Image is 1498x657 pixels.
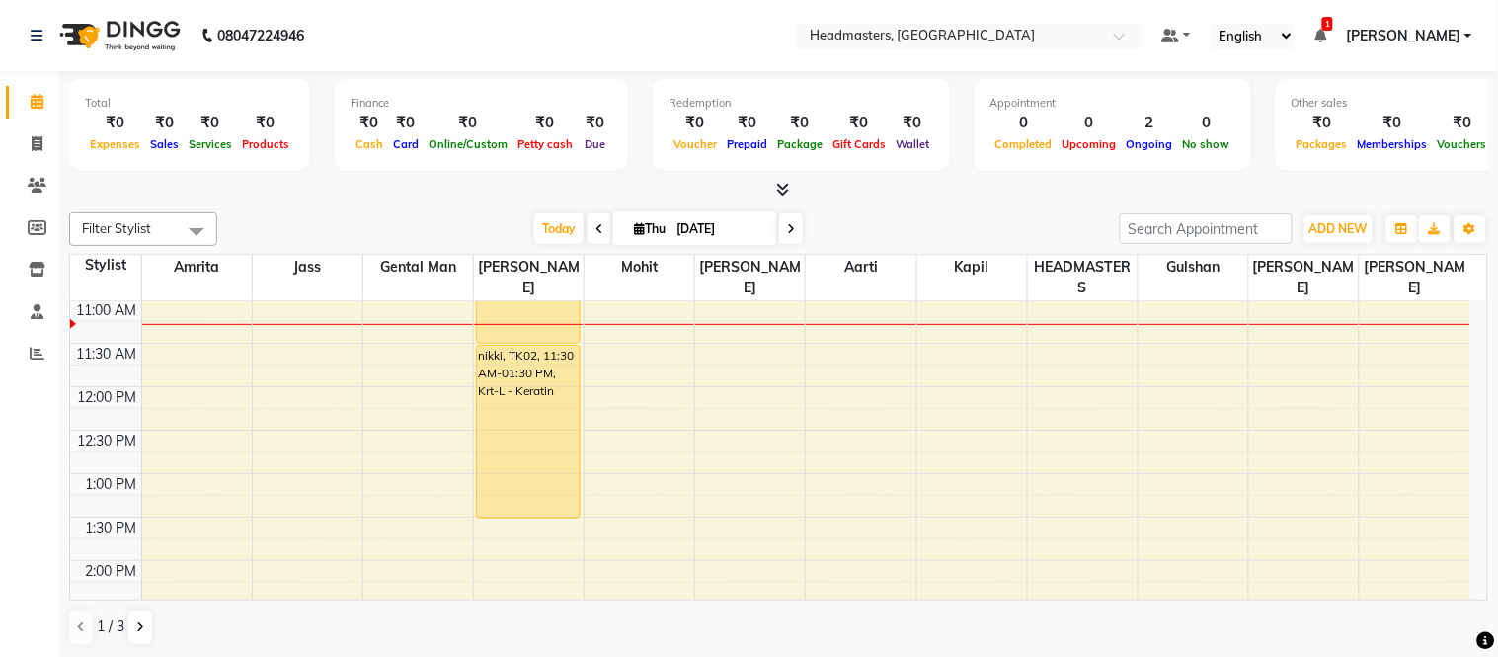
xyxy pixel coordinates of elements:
span: Mohit [585,255,694,280]
span: Gulshan [1139,255,1248,280]
img: logo [50,8,186,63]
span: Kapil [917,255,1027,280]
div: 11:00 AM [73,300,141,321]
span: [PERSON_NAME] [1346,26,1460,46]
span: ADD NEW [1309,221,1368,236]
div: ₹0 [578,112,612,134]
span: Jass [253,255,362,280]
span: 1 [1322,17,1333,31]
span: Card [388,137,424,151]
b: 08047224946 [217,8,304,63]
div: ₹0 [828,112,891,134]
div: 1:00 PM [82,474,141,495]
span: Sales [145,137,184,151]
span: Aarti [806,255,915,280]
div: ₹0 [184,112,237,134]
span: Online/Custom [424,137,512,151]
span: Petty cash [512,137,578,151]
span: Amrita [142,255,252,280]
span: HEADMASTERS [1028,255,1138,300]
span: [PERSON_NAME] [474,255,584,300]
span: Cash [351,137,388,151]
div: Finance [351,95,612,112]
span: [PERSON_NAME] [1360,255,1470,300]
div: 1:30 PM [82,518,141,538]
div: 2 [1122,112,1178,134]
span: 1 / 3 [97,616,124,637]
span: Package [772,137,828,151]
div: 0 [1058,112,1122,134]
div: Redemption [669,95,934,112]
div: 0 [1178,112,1235,134]
button: ADD NEW [1304,215,1373,243]
span: Due [580,137,610,151]
div: 12:30 PM [74,431,141,452]
div: ₹0 [1433,112,1492,134]
span: Ongoing [1122,137,1178,151]
span: Filter Stylist [82,220,151,236]
div: Appointment [990,95,1235,112]
div: ₹0 [388,112,424,134]
div: ₹0 [772,112,828,134]
span: Services [184,137,237,151]
div: ₹0 [669,112,722,134]
div: nikki, TK02, 11:30 AM-01:30 PM, Krt-L - Keratin [477,346,580,518]
span: [PERSON_NAME] [1249,255,1359,300]
div: 11:30 AM [73,344,141,365]
span: Packages [1292,137,1353,151]
span: Voucher [669,137,722,151]
div: ₹0 [722,112,772,134]
span: Upcoming [1058,137,1122,151]
span: Wallet [891,137,934,151]
div: ₹0 [351,112,388,134]
div: ₹0 [1353,112,1433,134]
div: ₹0 [891,112,934,134]
span: Memberships [1353,137,1433,151]
div: ₹0 [85,112,145,134]
span: Prepaid [722,137,772,151]
span: Thu [629,221,670,236]
span: [PERSON_NAME] [695,255,805,300]
span: Completed [990,137,1058,151]
span: Today [534,213,584,244]
div: Total [85,95,294,112]
span: Gift Cards [828,137,891,151]
div: ₹0 [424,112,512,134]
span: Vouchers [1433,137,1492,151]
div: ₹0 [1292,112,1353,134]
div: 12:00 PM [74,387,141,408]
div: 2:00 PM [82,561,141,582]
div: ₹0 [145,112,184,134]
div: ₹0 [237,112,294,134]
div: ₹0 [512,112,578,134]
a: 1 [1314,27,1326,44]
div: Stylist [70,255,141,276]
input: 2025-09-04 [670,214,769,244]
span: Products [237,137,294,151]
input: Search Appointment [1120,213,1293,244]
span: No show [1178,137,1235,151]
span: Gental Man [363,255,473,280]
div: 0 [990,112,1058,134]
span: Expenses [85,137,145,151]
